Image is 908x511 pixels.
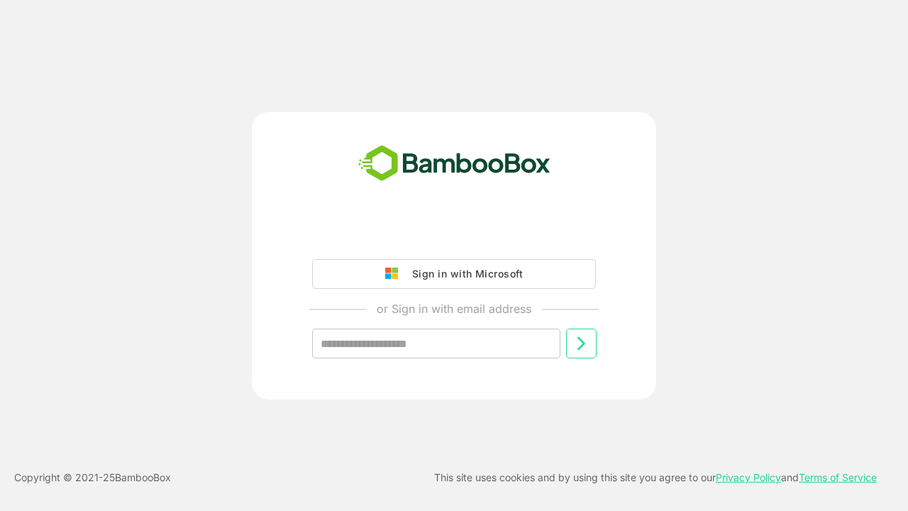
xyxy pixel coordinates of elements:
iframe: Sign in with Google Button [305,219,603,251]
a: Terms of Service [799,471,877,483]
a: Privacy Policy [716,471,781,483]
button: Sign in with Microsoft [312,259,596,289]
p: or Sign in with email address [377,300,531,317]
img: google [385,268,405,280]
p: This site uses cookies and by using this site you agree to our and [434,469,877,486]
div: Sign in with Microsoft [405,265,523,283]
img: bamboobox [350,141,558,187]
p: Copyright © 2021- 25 BambooBox [14,469,171,486]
